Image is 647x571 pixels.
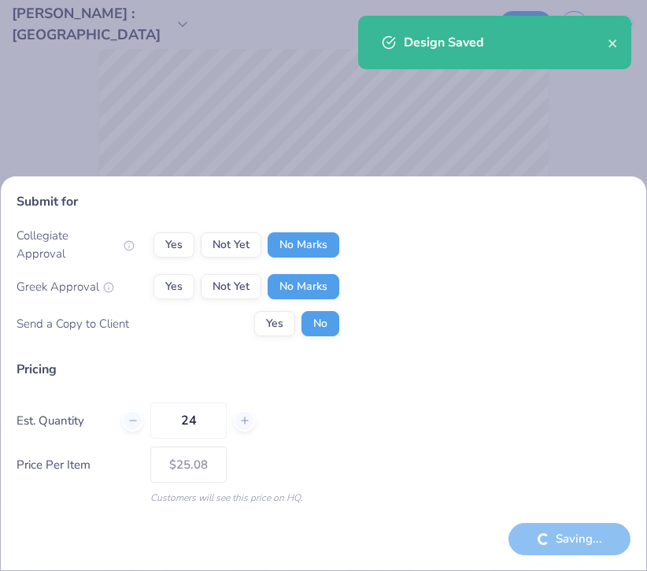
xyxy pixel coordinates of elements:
button: No Marks [268,274,339,299]
div: Pricing [17,360,630,379]
button: No [301,311,339,336]
div: Collegiate Approval [17,227,135,262]
button: Yes [153,232,194,258]
label: Price Per Item [17,456,139,474]
div: Customers will see this price on HQ. [17,491,630,505]
button: No Marks [268,232,339,258]
button: Yes [153,274,194,299]
div: Design Saved [404,33,608,52]
button: close [608,33,619,52]
button: Yes [254,311,295,336]
button: Not Yet [201,232,261,258]
div: Send a Copy to Client [17,315,129,333]
input: – – [150,402,227,439]
button: Not Yet [201,274,261,299]
div: Greek Approval [17,278,114,296]
div: Submit for [17,192,630,211]
label: Est. Quantity [17,412,110,430]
